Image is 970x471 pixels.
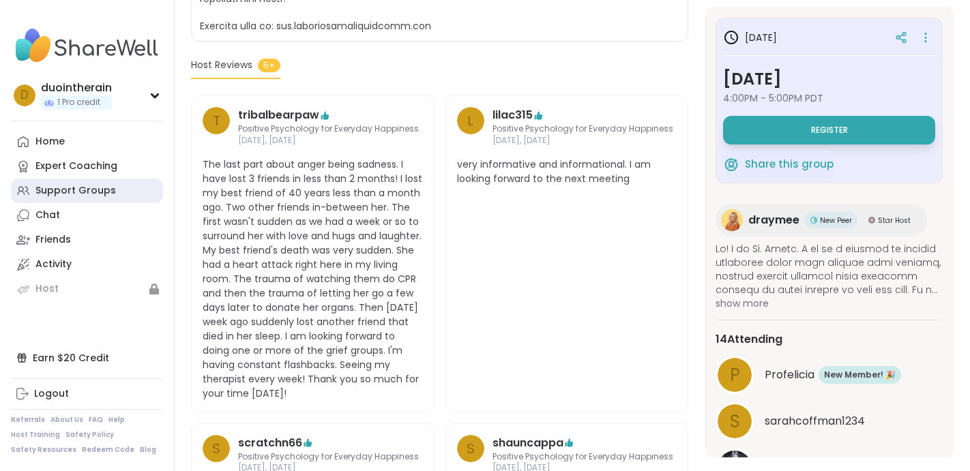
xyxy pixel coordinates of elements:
[11,346,163,370] div: Earn $20 Credit
[11,277,163,301] a: Host
[238,107,319,123] a: tribalbearpaw
[716,297,943,310] span: show more
[203,157,423,401] span: The last part about anger being sadness. I have lost 3 friends in less than 2 months! I lost my b...
[493,123,673,135] span: Positive Psychology for Everyday Happiness
[65,430,114,440] a: Safety Policy
[258,59,280,72] span: 5+
[493,451,673,463] span: Positive Psychology for Everyday Happiness
[35,184,116,198] div: Support Groups
[723,91,935,105] span: 4:00PM - 5:00PM PDT
[716,242,943,297] span: Lo! I do Si. Ametc. A el se d eiusmod te incidid utlaboree dolor magn aliquae admi veniamq, nostr...
[89,415,103,425] a: FAQ
[745,157,834,172] span: Share this group
[765,413,865,429] span: sarahcoffman1234
[11,228,163,252] a: Friends
[723,150,834,179] button: Share this group
[723,116,935,145] button: Register
[716,204,927,237] a: draymeedraymeeNew PeerNew PeerStar HostStar Host
[11,382,163,406] a: Logout
[723,29,777,46] h3: [DATE]
[723,156,739,172] img: ShareWell Logomark
[35,258,72,271] div: Activity
[493,435,563,451] a: shauncappa
[721,209,743,231] img: draymee
[716,402,943,440] a: ssarahcoffman1234
[716,331,782,348] span: 14 Attending
[35,159,117,173] div: Expert Coaching
[213,110,220,131] span: t
[34,387,69,401] div: Logout
[203,107,230,147] a: t
[11,445,76,455] a: Safety Resources
[765,367,814,383] span: Profelicia
[868,217,875,224] img: Star Host
[811,125,848,136] span: Register
[716,356,943,394] a: PProfeliciaNew Member! 🎉
[467,438,475,459] span: s
[878,215,911,226] span: Star Host
[730,408,740,435] span: s
[11,130,163,154] a: Home
[35,209,60,222] div: Chat
[11,415,45,425] a: Referrals
[11,252,163,277] a: Activity
[11,430,60,440] a: Host Training
[35,233,71,247] div: Friends
[108,415,125,425] a: Help
[11,22,163,70] img: ShareWell Nav Logo
[35,282,59,296] div: Host
[238,451,419,463] span: Positive Psychology for Everyday Happiness
[11,203,163,228] a: Chat
[11,154,163,179] a: Expert Coaching
[457,107,484,147] a: l
[11,179,163,203] a: Support Groups
[140,445,156,455] a: Blog
[191,58,252,72] span: Host Reviews
[212,438,220,459] span: s
[35,135,65,149] div: Home
[50,415,83,425] a: About Us
[820,215,852,226] span: New Peer
[493,135,673,147] span: [DATE], [DATE]
[57,97,100,108] span: 1 Pro credit
[493,107,533,123] a: lilac315
[457,157,677,186] span: very informative and informational. I am looking forward to the next meeting
[730,362,740,389] span: P
[824,369,896,381] span: New Member! 🎉
[41,80,112,95] div: duointherain
[20,87,29,104] span: d
[82,445,134,455] a: Redeem Code
[238,123,419,135] span: Positive Psychology for Everyday Happiness
[238,135,419,147] span: [DATE], [DATE]
[810,217,817,224] img: New Peer
[467,110,473,131] span: l
[238,435,302,451] a: scratchn66
[723,67,935,91] h3: [DATE]
[748,212,799,228] span: draymee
